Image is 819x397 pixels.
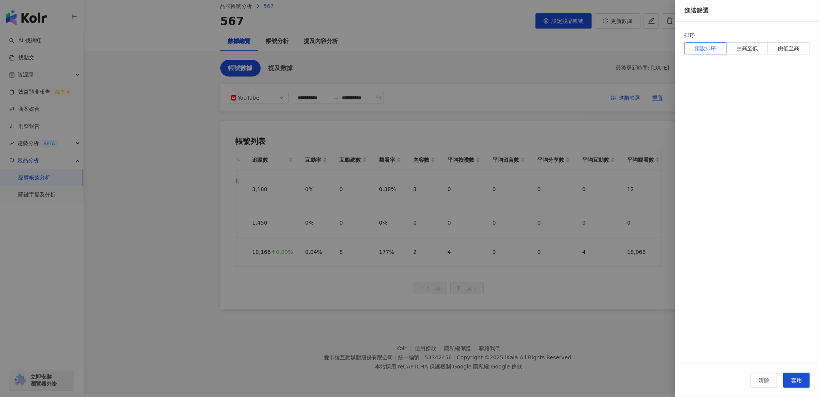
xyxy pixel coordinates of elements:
label: 排序 [684,31,701,39]
div: 進階篩選 [684,6,810,15]
span: 清除 [758,377,769,383]
button: 套用 [783,373,810,388]
span: 由高至低 [736,45,758,53]
span: 由低至高 [778,45,800,53]
span: 套用 [791,377,802,383]
button: 清除 [750,373,777,388]
span: 預設排序 [695,45,716,53]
